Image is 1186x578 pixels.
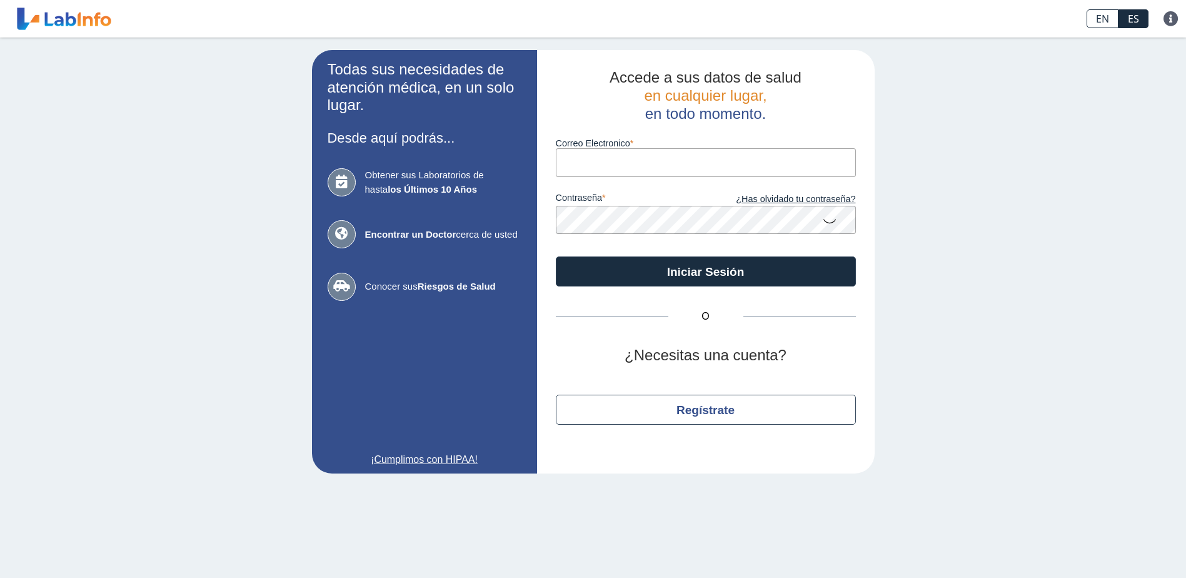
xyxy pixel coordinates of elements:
[328,452,521,467] a: ¡Cumplimos con HIPAA!
[610,69,802,86] span: Accede a sus datos de salud
[1075,529,1172,564] iframe: Help widget launcher
[328,130,521,146] h3: Desde aquí podrás...
[706,193,856,206] a: ¿Has olvidado tu contraseña?
[556,256,856,286] button: Iniciar Sesión
[418,281,496,292] b: Riesgos de Salud
[668,309,743,324] span: O
[1118,9,1148,28] a: ES
[556,193,706,206] label: contraseña
[365,229,456,240] b: Encontrar un Doctor
[644,87,766,104] span: en cualquier lugar,
[1087,9,1118,28] a: EN
[328,61,521,114] h2: Todas sus necesidades de atención médica, en un solo lugar.
[365,228,521,242] span: cerca de usted
[365,280,521,294] span: Conocer sus
[556,347,856,365] h2: ¿Necesitas una cuenta?
[556,138,856,148] label: Correo Electronico
[365,168,521,196] span: Obtener sus Laboratorios de hasta
[645,105,766,122] span: en todo momento.
[556,395,856,425] button: Regístrate
[388,184,477,195] b: los Últimos 10 Años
